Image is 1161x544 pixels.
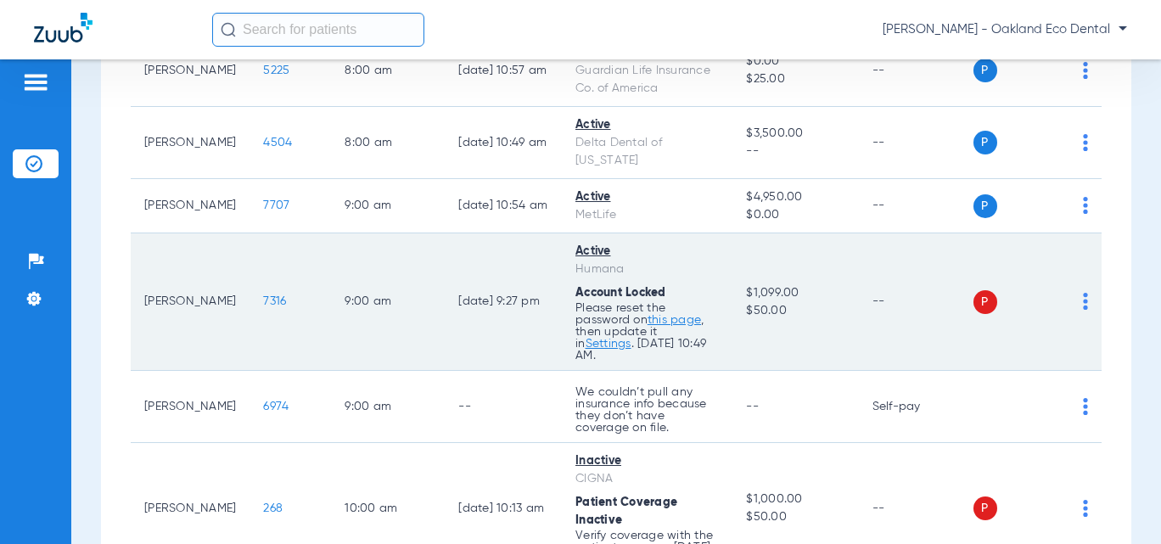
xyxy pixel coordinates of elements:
[973,59,997,82] span: P
[746,70,844,88] span: $25.00
[575,386,719,434] p: We couldn’t pull any insurance info because they don’t have coverage on file.
[34,13,93,42] img: Zuub Logo
[263,199,289,211] span: 7707
[331,233,445,371] td: 9:00 AM
[1083,134,1088,151] img: group-dot-blue.svg
[331,371,445,443] td: 9:00 AM
[575,188,719,206] div: Active
[263,137,292,149] span: 4504
[1083,293,1088,310] img: group-dot-blue.svg
[973,290,997,314] span: P
[586,338,631,350] a: Settings
[1076,463,1161,544] iframe: Chat Widget
[445,107,562,179] td: [DATE] 10:49 AM
[1083,398,1088,415] img: group-dot-blue.svg
[746,302,844,320] span: $50.00
[973,131,997,154] span: P
[859,107,973,179] td: --
[131,107,250,179] td: [PERSON_NAME]
[859,371,973,443] td: Self-pay
[859,35,973,107] td: --
[746,508,844,526] span: $50.00
[131,233,250,371] td: [PERSON_NAME]
[445,179,562,233] td: [DATE] 10:54 AM
[331,35,445,107] td: 8:00 AM
[973,496,997,520] span: P
[575,261,719,278] div: Humana
[1083,62,1088,79] img: group-dot-blue.svg
[575,134,719,170] div: Delta Dental of [US_STATE]
[575,470,719,488] div: CIGNA
[131,35,250,107] td: [PERSON_NAME]
[263,64,289,76] span: 5225
[575,243,719,261] div: Active
[859,233,973,371] td: --
[859,179,973,233] td: --
[575,302,719,362] p: Please reset the password on , then update it in . [DATE] 10:49 AM.
[575,452,719,470] div: Inactive
[746,188,844,206] span: $4,950.00
[445,233,562,371] td: [DATE] 9:27 PM
[212,13,424,47] input: Search for patients
[575,287,666,299] span: Account Locked
[131,179,250,233] td: [PERSON_NAME]
[575,116,719,134] div: Active
[131,371,250,443] td: [PERSON_NAME]
[221,22,236,37] img: Search Icon
[575,62,719,98] div: Guardian Life Insurance Co. of America
[746,206,844,224] span: $0.00
[746,491,844,508] span: $1,000.00
[22,72,49,93] img: hamburger-icon
[746,284,844,302] span: $1,099.00
[575,496,677,526] span: Patient Coverage Inactive
[263,295,286,307] span: 7316
[445,371,562,443] td: --
[648,314,701,326] a: this page
[746,143,844,160] span: --
[445,35,562,107] td: [DATE] 10:57 AM
[331,107,445,179] td: 8:00 AM
[883,21,1127,38] span: [PERSON_NAME] - Oakland Eco Dental
[575,206,719,224] div: MetLife
[973,194,997,218] span: P
[746,401,759,412] span: --
[1083,197,1088,214] img: group-dot-blue.svg
[331,179,445,233] td: 9:00 AM
[263,502,283,514] span: 268
[263,401,289,412] span: 6974
[746,53,844,70] span: $0.00
[746,125,844,143] span: $3,500.00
